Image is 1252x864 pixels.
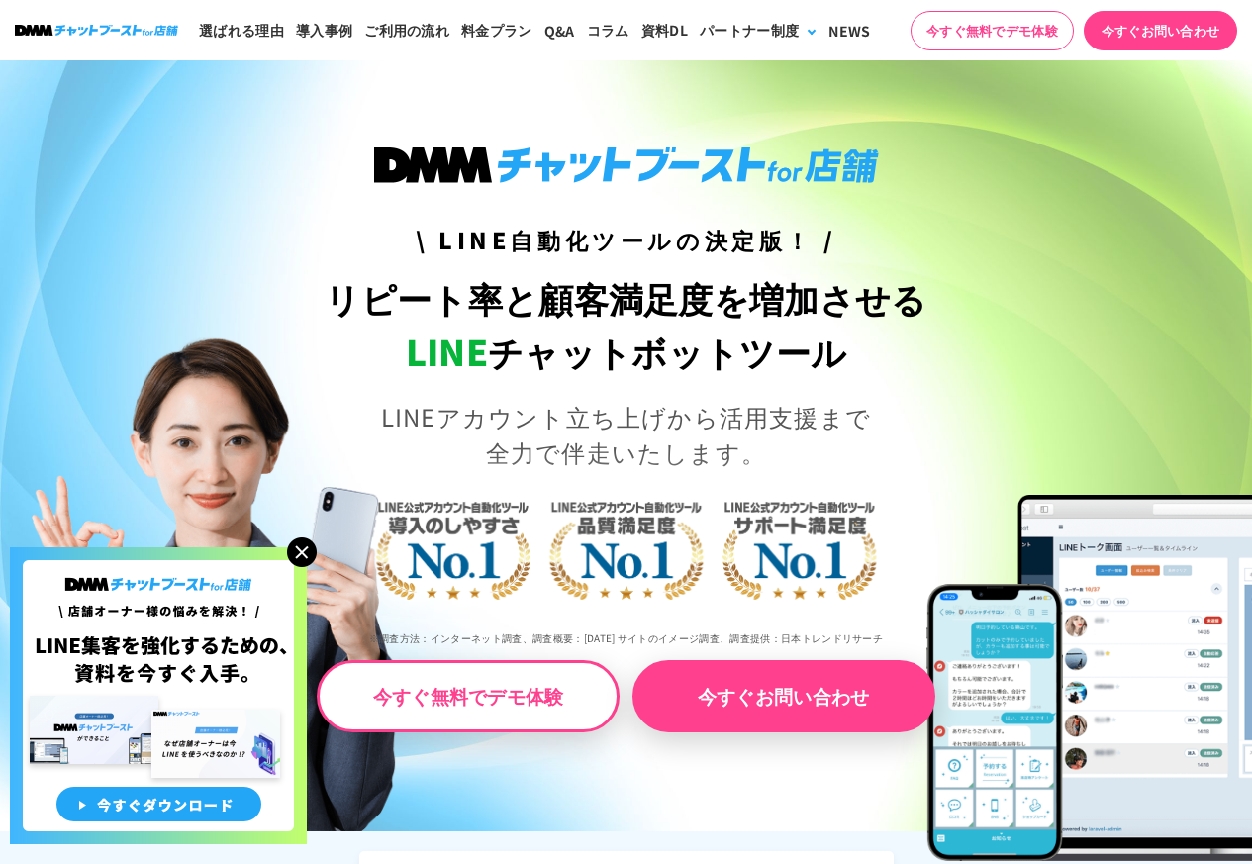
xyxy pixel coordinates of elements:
[317,660,620,732] a: 今すぐ無料でデモ体験
[313,399,939,470] p: LINEアカウント立ち上げから活用支援まで 全力で伴走いたします。
[313,617,939,660] p: ※調査方法：インターネット調査、調査概要：[DATE] サイトのイメージ調査、調査提供：日本トレンドリサーチ
[313,426,939,666] img: LINE公式アカウント自動化ツール導入のしやすさNo.1｜LINE公式アカウント自動化ツール品質満足度No.1｜LINE公式アカウント自動化ツールサポート満足度No.1
[313,223,939,257] h3: \ LINE自動化ツールの決定版！ /
[406,326,488,376] span: LINE
[1084,11,1237,50] a: 今すぐお問い合わせ
[911,11,1074,50] a: 今すぐ無料でデモ体験
[10,547,307,844] img: 店舗オーナー様の悩みを解決!LINE集客を狂化するための資料を今すぐ入手!
[313,272,939,379] h1: リピート率と顧客満足度を増加させる チャットボットツール
[10,547,307,571] a: 店舗オーナー様の悩みを解決!LINE集客を狂化するための資料を今すぐ入手!
[700,20,799,41] div: パートナー制度
[632,660,935,732] a: 今すぐお問い合わせ
[15,25,178,36] img: ロゴ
